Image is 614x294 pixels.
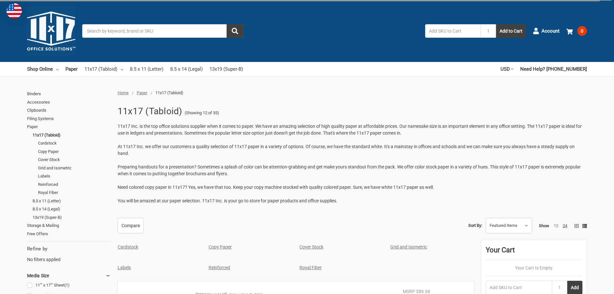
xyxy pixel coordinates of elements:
a: Home [118,90,129,95]
a: Royal Fiber [299,265,322,270]
a: Labels [38,172,111,180]
a: Cover Stock [299,244,323,249]
span: (Showing 12 of 35) [185,110,219,116]
a: Labels [118,265,131,270]
img: 11x17.com [27,7,75,55]
a: Copy Paper [38,147,111,156]
span: Need colored copy paper in 11x17? Yes, we have that too. Keep your copy machine stocked with qual... [118,185,434,190]
a: Compare [118,218,144,233]
img: duty and tax information for United States [6,3,22,19]
a: 8.5 x 11 (Letter) [130,62,163,76]
a: 8.5 x 14 (Legal) [33,205,111,213]
div: No filters applied [27,245,111,263]
a: Grid and Isometric [390,244,427,249]
a: Cover Stock [38,156,111,164]
a: 11x17 (Tabloid) [33,131,111,139]
span: At 11x17 Inc. we offer our customers a quality selection of 11x17 paper in a variety of options. ... [118,144,575,156]
a: 12 [554,223,558,228]
a: Account [533,23,560,39]
a: 11x17 (Tabloid) [84,62,123,76]
a: 8.5 x 11 (Letter) [33,197,111,205]
a: Royal Fiber [38,188,111,197]
a: Paper [65,62,78,76]
a: Need Help? [PHONE_NUMBER] [520,62,587,76]
span: 11x17 (Tabloid) [155,90,183,95]
a: Cardstock [118,244,138,249]
a: Reinforced [209,265,230,270]
button: Add to Cart [496,24,526,38]
span: Show [539,223,549,228]
a: Paper [27,123,111,131]
a: Filing Systems [27,115,111,123]
span: Account [541,27,560,35]
h5: Refine by [27,245,111,253]
h1: 11x17 (Tabloid) [118,103,182,120]
a: Accessories [27,98,111,106]
label: Sort By: [468,221,482,230]
a: 24 [563,223,567,228]
a: Clipboards [27,106,111,115]
a: 13x19 (Super-B) [33,213,111,222]
a: Reinforced [38,180,111,189]
div: Your Cart [486,245,582,260]
a: 8.5 x 14 (Legal) [170,62,203,76]
a: Paper [137,90,147,95]
a: 13x19 (Super-B) [210,62,243,76]
span: Preparing handouts for a presentation? Sometimes a splash of color can be attention-grabbing and ... [118,164,581,176]
a: 11"" x 17"" Sheet [27,281,111,290]
a: Cardstock [38,139,111,147]
a: Binders [27,90,111,98]
span: 11x17 Inc. is the top office solutions supplier when it comes to paper. We have an amazing select... [118,124,582,136]
span: $86.66 [416,289,430,294]
span: (1) [64,283,70,288]
a: Copy Paper [209,244,232,249]
p: Your Cart Is Empty. [486,265,582,271]
input: Search by keyword, brand or SKU [82,24,243,38]
a: 0 [566,23,587,39]
span: 0 [577,26,587,36]
input: Add SKU to Cart [425,24,481,38]
a: Free Offers [27,230,111,238]
a: USD [501,62,513,76]
h5: Media Size [27,272,111,279]
a: Grid and Isometric [38,164,111,172]
a: Shop Online [27,62,59,76]
span: You will be amazed at our paper selection. 11x17 Inc. is your go to store for paper products and ... [118,198,337,203]
a: Storage & Mailing [27,221,111,230]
